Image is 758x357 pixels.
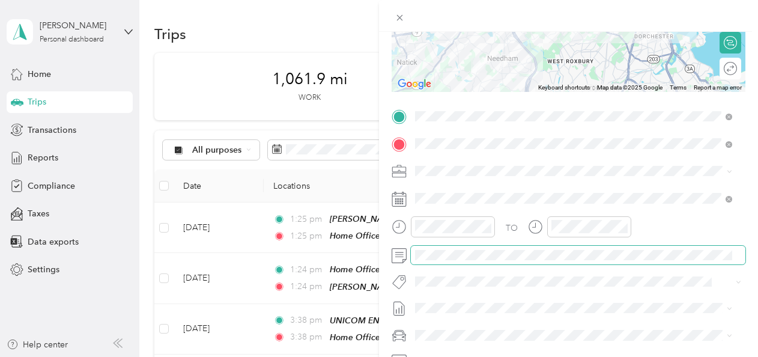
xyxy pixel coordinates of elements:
a: Open this area in Google Maps (opens a new window) [395,76,434,92]
span: Map data ©2025 Google [597,84,662,91]
div: TO [506,222,518,234]
a: Report a map error [694,84,742,91]
iframe: Everlance-gr Chat Button Frame [691,290,758,357]
button: Keyboard shortcuts [538,84,590,92]
a: Terms (opens in new tab) [670,84,687,91]
img: Google [395,76,434,92]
